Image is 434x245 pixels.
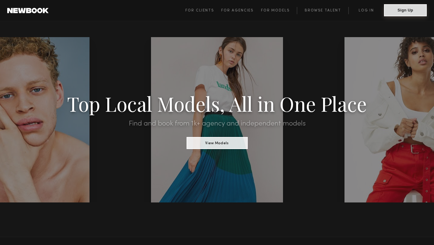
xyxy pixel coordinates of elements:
[297,7,348,14] a: Browse Talent
[33,120,401,127] h2: Find and book from 1k+ agency and independent models
[348,7,384,14] a: Log in
[221,9,253,12] span: For Agencies
[384,4,427,16] button: Sign Up
[185,9,214,12] span: For Clients
[187,139,248,146] a: View Models
[33,94,401,113] h1: Top Local Models, All in One Place
[187,137,248,149] button: View Models
[185,7,221,14] a: For Clients
[221,7,261,14] a: For Agencies
[261,7,297,14] a: For Models
[261,9,290,12] span: For Models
